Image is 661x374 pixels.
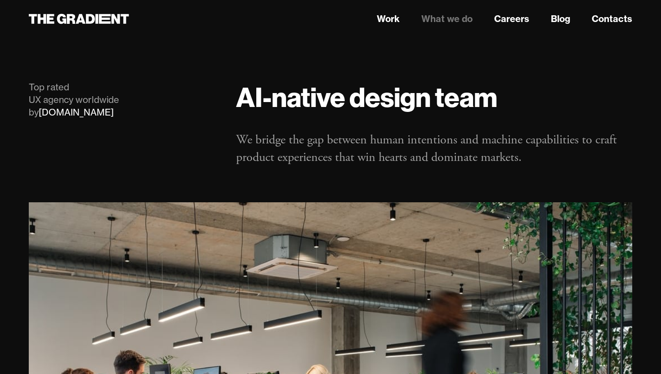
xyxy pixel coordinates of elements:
a: Contacts [592,12,632,26]
a: What we do [421,12,473,26]
p: We bridge the gap between human intentions and machine capabilities to craft product experiences ... [236,131,632,166]
a: Work [377,12,400,26]
div: Top rated UX agency worldwide by [29,81,218,119]
h1: AI-native design team [236,81,632,113]
a: Blog [551,12,570,26]
a: Careers [494,12,529,26]
a: [DOMAIN_NAME] [39,107,114,118]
